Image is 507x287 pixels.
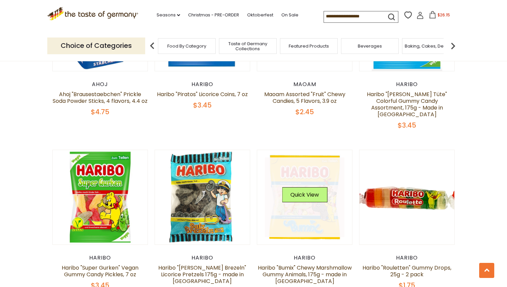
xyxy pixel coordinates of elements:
img: Haribo "Salz Brezeln" Licorice Pretzels 175g - made in Germany [155,150,250,245]
a: Food By Category [167,44,206,49]
span: $26.15 [438,12,450,18]
a: Featured Products [289,44,329,49]
div: Haribo [359,81,455,88]
a: Ahoj "Brausestaebchen" Prickle Soda Powder Sticks, 4 flavors, 4.4 oz [53,90,148,105]
span: $3.45 [193,100,212,110]
a: Haribo "Rouletten" Gummy Drops, 25g - 2 pack [362,264,451,278]
span: $3.45 [398,121,416,130]
div: Haribo [155,255,250,261]
a: Christmas - PRE-ORDER [188,11,239,19]
div: Maoam [257,81,352,88]
img: Haribo "Bumix" Chewy Marshmallow Gummy Animals, 175g - made in Germany [257,150,352,245]
span: $2.45 [295,107,314,117]
a: Haribo "[PERSON_NAME] Brezeln" Licorice Pretzels 175g - made in [GEOGRAPHIC_DATA] [158,264,246,285]
a: Haribo "Piratos" Licorice Coins, 7 oz [157,90,248,98]
a: On Sale [281,11,298,19]
img: Haribo "Super Gurken" Vegan Gummy Candy Pickles, 7 oz [53,150,148,245]
a: Beverages [358,44,382,49]
a: Haribo "Super Gurken" Vegan Gummy Candy Pickles, 7 oz [62,264,138,278]
a: Haribo "Bumix" Chewy Marshmallow Gummy Animals, 175g - made in [GEOGRAPHIC_DATA] [258,264,352,285]
div: Ahoj [52,81,148,88]
a: Maoam Assorted "Fruit" Chewy Candies, 5 Flavors, 3.9 oz [264,90,345,105]
a: Baking, Cakes, Desserts [405,44,457,49]
img: previous arrow [146,39,159,53]
a: Taste of Germany Collections [221,41,275,51]
div: Haribo [257,255,352,261]
span: $4.75 [91,107,109,117]
a: Seasons [157,11,180,19]
p: Choice of Categories [47,38,145,54]
a: Haribo "[PERSON_NAME] Tüte" Colorful Gummy Candy Assortment, 175g - Made in [GEOGRAPHIC_DATA] [367,90,447,118]
img: Haribo "Rouletten" Gummy Drops, 25g - 2 pack [359,150,454,245]
button: $26.15 [425,11,454,21]
div: Haribo [359,255,455,261]
div: Haribo [155,81,250,88]
a: Oktoberfest [247,11,273,19]
button: Quick View [282,187,327,202]
div: Haribo [52,255,148,261]
img: next arrow [446,39,460,53]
